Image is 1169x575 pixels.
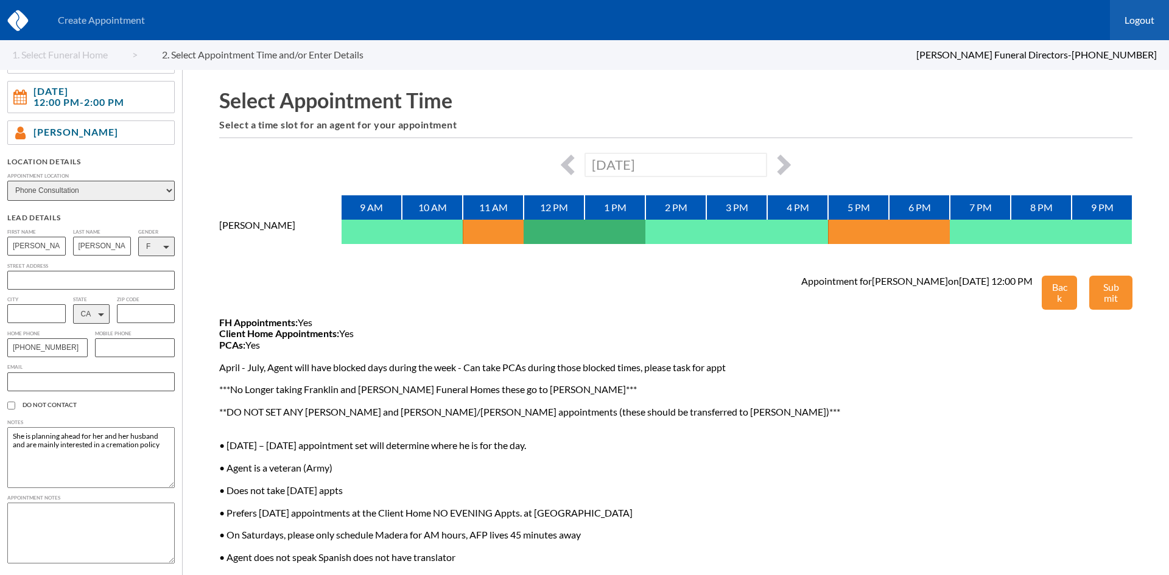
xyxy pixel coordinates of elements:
[7,297,66,302] label: City
[117,297,175,302] label: Zip Code
[645,195,706,220] div: 2 PM
[219,119,1132,130] h6: Select a time slot for an agent for your appointment
[12,49,138,60] a: 1. Select Funeral Home
[73,297,110,302] label: State
[463,195,524,220] div: 11 AM
[1042,276,1077,310] button: Back
[7,213,175,222] div: Lead Details
[801,276,1033,287] div: Appointment for [PERSON_NAME] on [DATE] 12:00 PM
[7,229,66,235] label: First Name
[7,263,175,269] label: Street Address
[219,327,339,339] b: Client Home Appointments:
[7,427,175,488] textarea: She is planning ahead for her and her husband and are mainly interested in a cremation policy
[1072,195,1132,220] div: 9 PM
[162,49,388,60] a: 2. Select Appointment Time and/or Enter Details
[341,195,402,220] div: 9 AM
[7,495,175,501] label: Appointment Notes
[219,220,341,245] div: [PERSON_NAME]
[95,331,175,336] label: Mobile Phone
[7,157,175,166] div: Location Details
[219,339,245,350] b: PCAs:
[889,195,950,220] div: 6 PM
[706,195,767,220] div: 3 PM
[950,195,1011,220] div: 7 PM
[524,195,584,220] div: 12 PM
[33,127,118,138] span: [PERSON_NAME]
[402,195,463,220] div: 10 AM
[828,195,889,220] div: 5 PM
[219,88,1132,112] h1: Select Appointment Time
[916,49,1072,60] span: [PERSON_NAME] Funeral Directors -
[767,195,828,220] div: 4 PM
[23,402,175,409] span: Do Not Contact
[73,229,132,235] label: Last Name
[33,86,124,108] span: [DATE] 12:00 PM - 2:00 PM
[7,420,175,425] label: Notes
[219,316,298,328] b: FH Appointments:
[138,229,175,235] label: Gender
[1072,49,1157,60] span: [PHONE_NUMBER]
[1089,276,1132,310] button: Submit
[7,364,175,370] label: Email
[584,195,645,220] div: 1 PM
[7,331,88,336] label: Home Phone
[1011,195,1072,220] div: 8 PM
[7,173,175,179] label: Appointment Location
